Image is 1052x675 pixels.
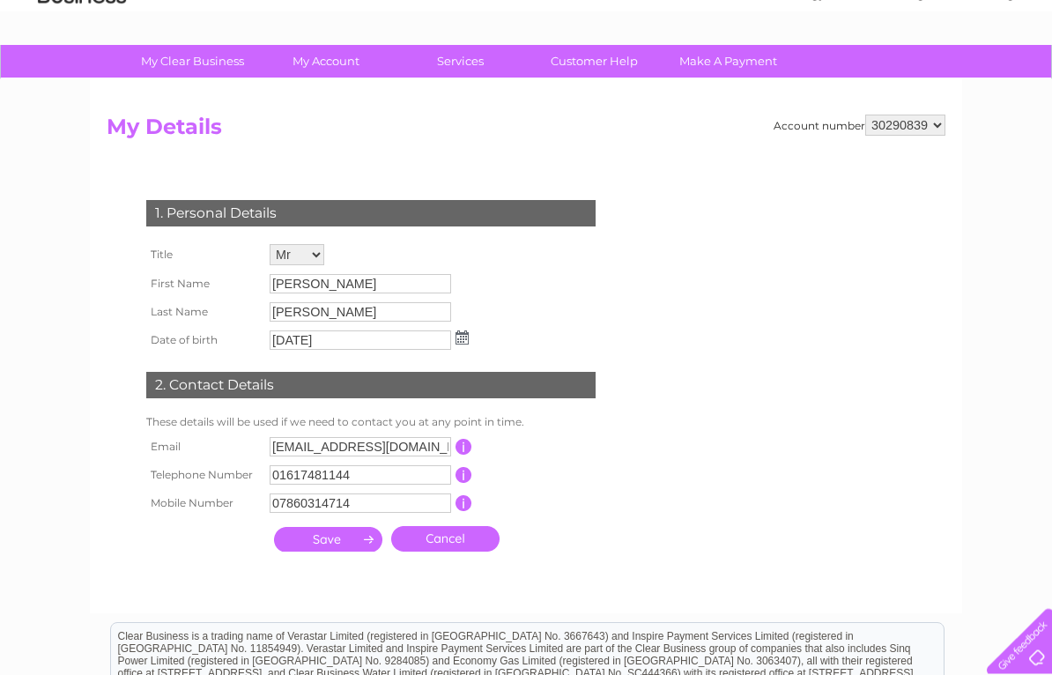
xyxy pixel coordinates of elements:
input: Information [456,496,472,512]
th: Date of birth [142,327,265,355]
div: 2. Contact Details [146,373,596,399]
th: First Name [142,271,265,299]
a: Services [388,46,533,78]
a: Energy [786,75,825,88]
a: Contact [935,75,978,88]
div: 1. Personal Details [146,201,596,227]
input: Information [456,440,472,456]
div: Account number [774,115,945,137]
input: Submit [274,528,382,553]
a: Log out [994,75,1035,88]
img: logo.png [37,46,127,100]
a: Blog [899,75,924,88]
img: ... [456,331,469,345]
h2: My Details [107,115,945,149]
th: Title [142,241,265,271]
th: Last Name [142,299,265,327]
a: Cancel [391,527,500,553]
a: Water [742,75,775,88]
td: These details will be used if we need to contact you at any point in time. [142,412,600,434]
input: Information [456,468,472,484]
a: Customer Help [522,46,667,78]
a: 0333 014 3131 [720,9,841,31]
a: Make A Payment [656,46,801,78]
a: My Account [254,46,399,78]
div: Clear Business is a trading name of Verastar Limited (registered in [GEOGRAPHIC_DATA] No. 3667643... [111,10,944,85]
th: Telephone Number [142,462,265,490]
th: Email [142,434,265,462]
th: Mobile Number [142,490,265,518]
a: Telecoms [835,75,888,88]
a: My Clear Business [120,46,265,78]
